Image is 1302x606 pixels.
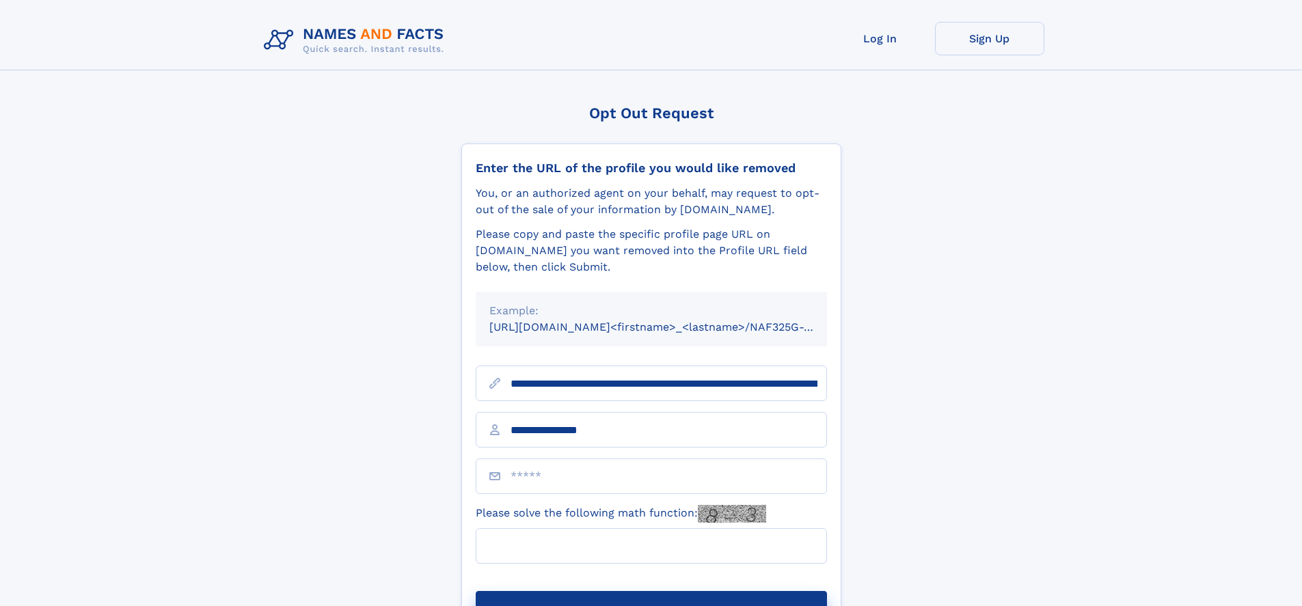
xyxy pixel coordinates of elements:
div: Example: [489,303,813,319]
div: Enter the URL of the profile you would like removed [476,161,827,176]
div: Opt Out Request [461,105,841,122]
label: Please solve the following math function: [476,505,766,523]
img: Logo Names and Facts [258,22,455,59]
small: [URL][DOMAIN_NAME]<firstname>_<lastname>/NAF325G-xxxxxxxx [489,320,853,333]
div: Please copy and paste the specific profile page URL on [DOMAIN_NAME] you want removed into the Pr... [476,226,827,275]
div: You, or an authorized agent on your behalf, may request to opt-out of the sale of your informatio... [476,185,827,218]
a: Sign Up [935,22,1044,55]
a: Log In [826,22,935,55]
